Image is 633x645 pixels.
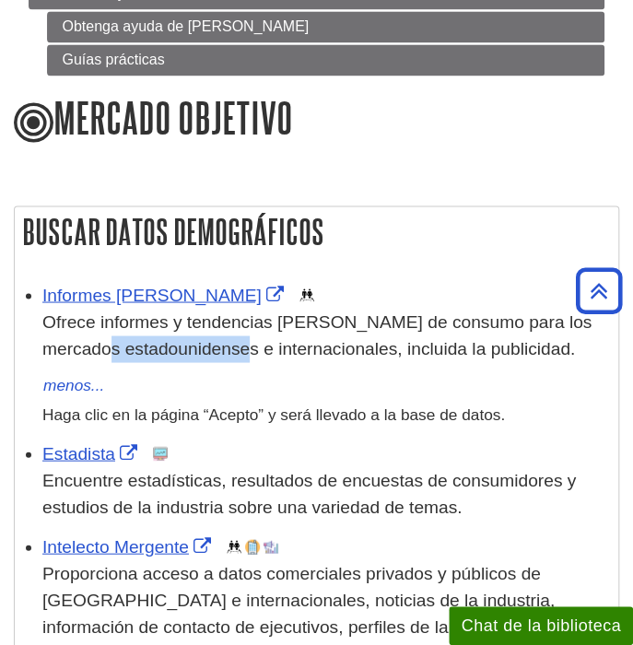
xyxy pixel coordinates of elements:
font: Haga clic en la página “Acepto” y será llevado a la base de datos. [42,405,505,423]
font: Mercado objetivo [53,94,293,141]
img: Demografía [299,287,314,302]
a: El enlace se abre en una nueva ventana [42,536,216,556]
font: Ofrece informes y tendencias [PERSON_NAME] de consumo para los mercados estadounidenses e interna... [42,311,592,358]
img: Estadística [153,446,168,461]
font: Encuentre estadísticas, resultados de encuestas de consumidores y estudios de la industria sobre ... [42,470,576,516]
font: Guías prácticas [62,52,164,67]
img: Información de la empresa [245,539,260,554]
font: Buscar datos demográficos [22,212,324,250]
img: Informe de la industria [264,539,278,554]
button: Chat de la biblioteca [449,606,633,645]
font: menos... [43,375,104,393]
a: Obtenga ayuda de [PERSON_NAME] [47,11,604,42]
font: Obtenga ayuda de [PERSON_NAME] [62,18,309,34]
a: El enlace se abre en una nueva ventana [42,285,288,304]
font: Informes [PERSON_NAME] [42,285,262,304]
font: Chat de la biblioteca [461,616,621,635]
a: Guías prácticas [47,44,604,76]
a: El enlace se abre en una nueva ventana [42,443,142,463]
a: Volver arriba [569,278,628,303]
button: menos... [42,371,105,398]
font: Estadista [42,443,115,463]
img: Demografía [227,539,241,554]
font: Intelecto Mergente [42,536,189,556]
